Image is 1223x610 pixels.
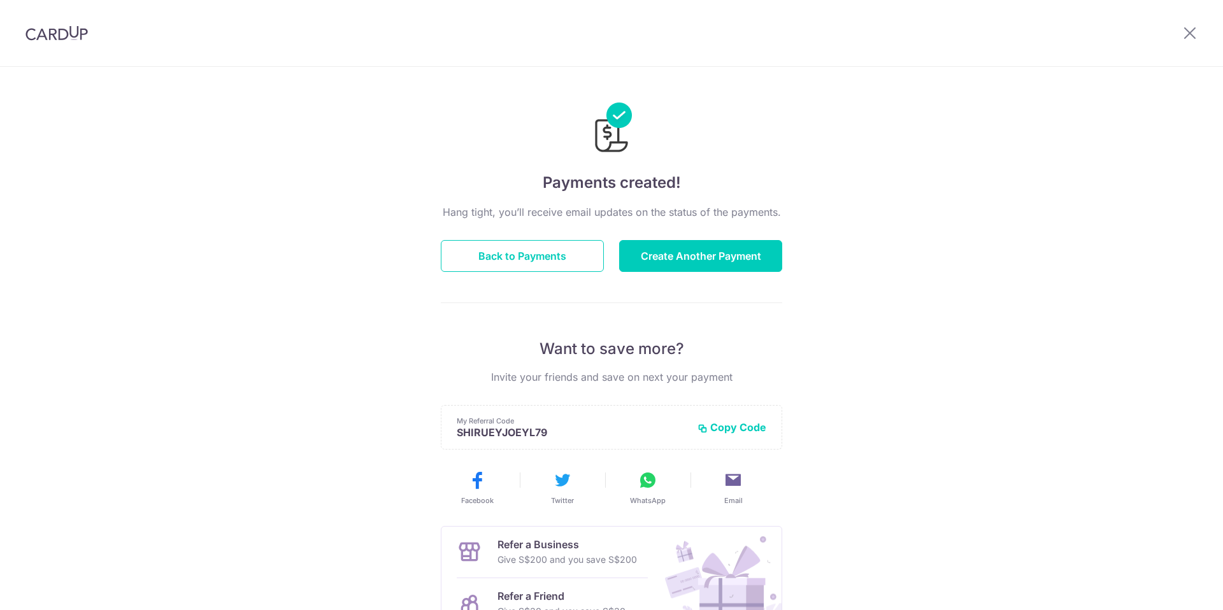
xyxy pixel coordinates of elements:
img: Payments [591,103,632,156]
p: My Referral Code [457,416,687,426]
p: Refer a Friend [497,588,626,604]
p: Refer a Business [497,537,637,552]
p: Hang tight, you’ll receive email updates on the status of the payments. [441,204,782,220]
p: Give S$200 and you save S$200 [497,552,637,567]
p: Want to save more? [441,339,782,359]
span: Twitter [551,495,574,506]
h4: Payments created! [441,171,782,194]
span: Email [724,495,743,506]
button: Email [696,470,771,506]
span: WhatsApp [630,495,666,506]
button: Twitter [525,470,600,506]
button: Create Another Payment [619,240,782,272]
button: WhatsApp [610,470,685,506]
span: Facebook [461,495,494,506]
button: Copy Code [697,421,766,434]
img: CardUp [25,25,88,41]
p: SHIRUEYJOEYL79 [457,426,687,439]
button: Back to Payments [441,240,604,272]
p: Invite your friends and save on next your payment [441,369,782,385]
button: Facebook [440,470,515,506]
